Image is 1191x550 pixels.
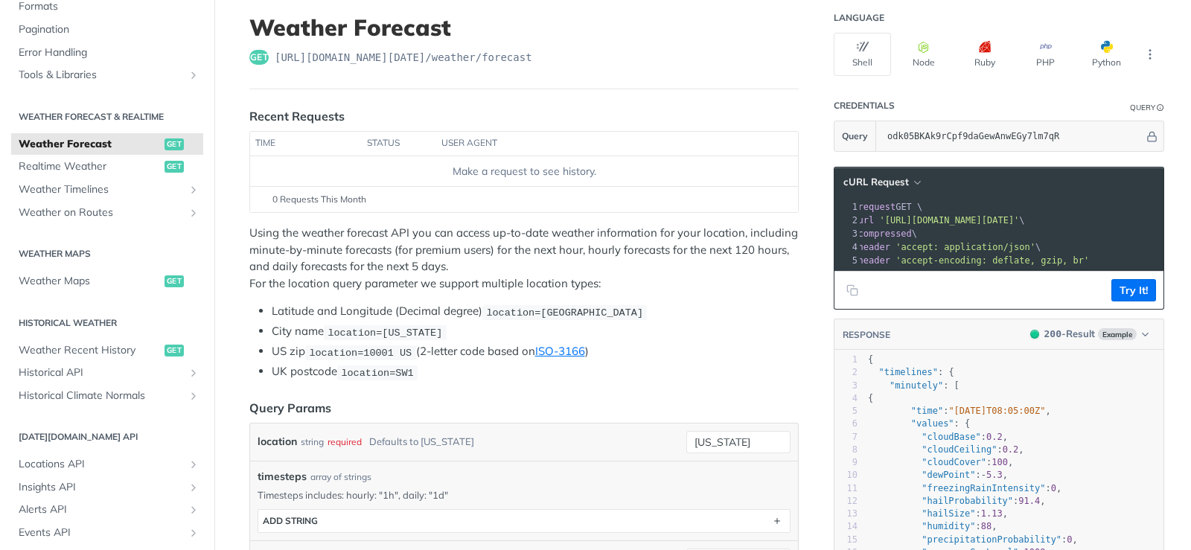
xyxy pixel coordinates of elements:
button: 200200-ResultExample [1023,327,1156,342]
span: --header [847,242,890,252]
div: 14 [834,520,858,533]
button: Python [1078,33,1135,76]
button: cURL Request [838,175,925,190]
li: UK postcode [272,363,799,380]
a: Weather Mapsget [11,270,203,292]
span: Locations API [19,457,184,472]
div: 2 [834,214,860,227]
span: : { [868,367,954,377]
span: Query [842,129,868,143]
span: '[URL][DOMAIN_NAME][DATE]' [879,215,1019,226]
h2: [DATE][DOMAIN_NAME] API [11,430,203,444]
th: status [362,132,436,156]
span: --compressed [847,228,912,239]
div: Language [834,12,884,24]
button: Show subpages for Insights API [188,482,199,493]
span: Weather on Routes [19,205,184,220]
button: Show subpages for Historical API [188,367,199,379]
a: Pagination [11,19,203,41]
span: get [249,50,269,65]
span: 0.2 [986,432,1003,442]
span: get [165,275,184,287]
span: GET \ [820,202,922,212]
div: 6 [834,418,858,430]
span: "cloudBase" [922,432,980,442]
span: Historical Climate Normals [19,388,184,403]
button: Show subpages for Weather on Routes [188,207,199,219]
a: Weather Recent Historyget [11,339,203,362]
a: Historical APIShow subpages for Historical API [11,362,203,384]
a: Weather Forecastget [11,133,203,156]
span: "precipitationProbability" [922,534,1061,545]
span: 1.13 [981,508,1003,519]
span: get [165,161,184,173]
span: location=SW1 [341,367,413,378]
div: 1 [834,200,860,214]
div: - Result [1044,327,1095,342]
span: 200 [1030,330,1039,339]
span: 5.3 [986,470,1003,480]
svg: More ellipsis [1143,48,1157,61]
div: 3 [834,227,860,240]
button: Copy to clipboard [842,279,863,301]
span: "cloudCover" [922,457,986,467]
button: Show subpages for Weather Timelines [188,184,199,196]
li: US zip (2-letter code based on ) [272,343,799,360]
span: Pagination [19,22,199,37]
span: cURL Request [843,176,909,188]
span: location=[GEOGRAPHIC_DATA] [486,307,643,318]
span: Weather Maps [19,274,161,289]
span: "freezingRainIntensity" [922,483,1045,493]
a: Realtime Weatherget [11,156,203,178]
button: Show subpages for Events API [188,527,199,539]
div: 3 [834,380,858,392]
div: 8 [834,444,858,456]
div: Query [1130,102,1155,113]
span: "timelines" [878,367,937,377]
div: Query Params [249,399,331,417]
span: "hailSize" [922,508,975,519]
span: : [ [868,380,959,391]
div: ADD string [263,515,318,526]
button: Node [895,33,952,76]
span: Events API [19,525,184,540]
i: Information [1157,104,1164,112]
button: More Languages [1139,43,1161,65]
h2: Weather Maps [11,247,203,260]
a: Error Handling [11,42,203,64]
button: Try It! [1111,279,1156,301]
span: : , [868,432,1008,442]
span: : , [868,483,1061,493]
span: { [868,354,873,365]
div: Defaults to [US_STATE] [369,431,474,453]
span: "[DATE]T08:05:00Z" [948,406,1045,416]
span: "values" [911,418,954,429]
a: Events APIShow subpages for Events API [11,522,203,544]
button: PHP [1017,33,1074,76]
span: 'accept-encoding: deflate, gzip, br' [895,255,1089,266]
span: : , [868,521,997,531]
span: Weather Recent History [19,343,161,358]
span: --request [847,202,895,212]
span: 0 [1067,534,1072,545]
span: get [165,138,184,150]
div: 5 [834,254,860,267]
span: Tools & Libraries [19,68,184,83]
span: --url [847,215,874,226]
span: : , [868,508,1008,519]
span: Historical API [19,365,184,380]
button: ADD string [258,510,790,532]
div: Make a request to see history. [256,164,792,179]
div: 5 [834,405,858,418]
a: Locations APIShow subpages for Locations API [11,453,203,476]
span: Alerts API [19,502,184,517]
button: Hide [1144,129,1160,144]
span: : , [868,534,1078,545]
span: 88 [981,521,992,531]
a: Insights APIShow subpages for Insights API [11,476,203,499]
h2: Historical Weather [11,316,203,330]
span: Error Handling [19,45,199,60]
span: 0 [1051,483,1056,493]
label: location [258,431,297,453]
a: Historical Climate NormalsShow subpages for Historical Climate Normals [11,385,203,407]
